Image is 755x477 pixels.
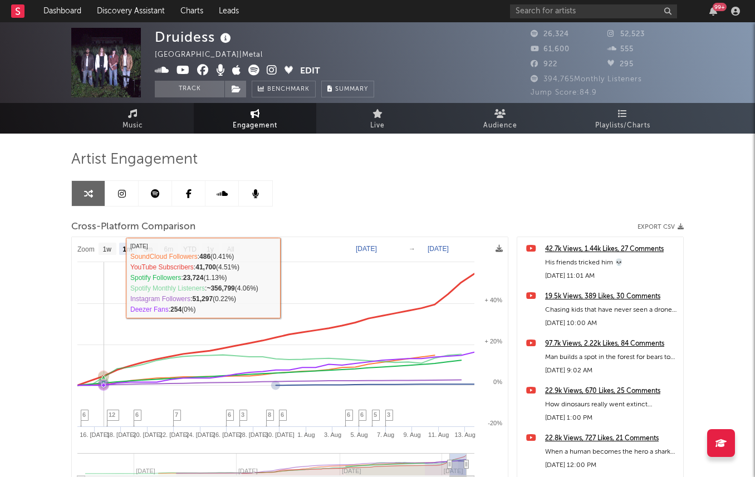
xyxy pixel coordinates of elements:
[607,46,634,53] span: 555
[545,411,678,425] div: [DATE] 1:00 PM
[607,61,634,68] span: 295
[71,103,194,134] a: Music
[531,31,569,38] span: 26,324
[175,411,178,418] span: 7
[71,220,195,234] span: Cross-Platform Comparison
[595,119,650,132] span: Playlists/Charts
[545,256,678,269] div: His friends tricked him 💀
[531,61,557,68] span: 922
[545,317,678,330] div: [DATE] 10:00 AM
[185,431,215,438] text: 24. [DATE]
[545,337,678,351] a: 97.7k Views, 2.22k Likes, 84 Comments
[164,245,174,253] text: 6m
[545,269,678,283] div: [DATE] 11:01 AM
[155,81,224,97] button: Track
[485,338,503,345] text: + 20%
[133,431,162,438] text: 20. [DATE]
[265,431,295,438] text: 30. [DATE]
[144,245,153,253] text: 3m
[607,31,645,38] span: 52,523
[207,245,214,253] text: 1y
[545,459,678,472] div: [DATE] 12:00 PM
[347,411,350,418] span: 6
[122,245,132,253] text: 1m
[455,431,475,438] text: 13. Aug
[360,411,364,418] span: 6
[488,420,502,426] text: -20%
[377,431,394,438] text: 7. Aug
[545,445,678,459] div: When a human becomes the hero a shark never expected
[155,28,234,46] div: Druidess
[545,290,678,303] a: 19.5k Views, 389 Likes, 30 Comments
[483,119,517,132] span: Audience
[335,86,368,92] span: Summary
[316,103,439,134] a: Live
[428,245,449,253] text: [DATE]
[561,103,684,134] a: Playlists/Charts
[122,119,143,132] span: Music
[103,245,112,253] text: 1w
[241,411,244,418] span: 3
[439,103,561,134] a: Audience
[403,431,420,438] text: 9. Aug
[545,364,678,377] div: [DATE] 9:02 AM
[80,431,109,438] text: 16. [DATE]
[297,431,315,438] text: 1. Aug
[252,81,316,97] a: Benchmark
[135,411,139,418] span: 6
[183,245,197,253] text: YTD
[545,303,678,317] div: Chasing kids that have never seen a drone before
[194,103,316,134] a: Engagement
[228,411,231,418] span: 6
[356,245,377,253] text: [DATE]
[350,431,367,438] text: 5. Aug
[267,83,310,96] span: Benchmark
[212,431,242,438] text: 26. [DATE]
[233,119,277,132] span: Engagement
[387,411,390,418] span: 3
[709,7,717,16] button: 99+
[428,431,449,438] text: 11. Aug
[71,153,198,166] span: Artist Engagement
[300,65,320,78] button: Edit
[493,378,502,385] text: 0%
[109,411,115,418] span: 12
[268,411,271,418] span: 8
[82,411,86,418] span: 6
[510,4,677,18] input: Search for artists
[321,81,374,97] button: Summary
[531,89,597,96] span: Jump Score: 84.9
[370,119,385,132] span: Live
[155,48,276,62] div: [GEOGRAPHIC_DATA] | Metal
[545,432,678,445] a: 22.8k Views, 727 Likes, 21 Comments
[238,431,268,438] text: 28. [DATE]
[281,411,284,418] span: 6
[713,3,727,11] div: 99 +
[77,245,95,253] text: Zoom
[531,46,570,53] span: 61,600
[545,243,678,256] a: 42.7k Views, 1.44k Likes, 27 Comments
[409,245,415,253] text: →
[227,245,234,253] text: All
[106,431,136,438] text: 18. [DATE]
[638,224,684,230] button: Export CSV
[545,385,678,398] a: 22.9k Views, 670 Likes, 25 Comments
[545,398,678,411] div: How dinosaurs really went extinct according to flat earthers
[531,76,642,83] span: 394,765 Monthly Listeners
[159,431,189,438] text: 22. [DATE]
[374,411,377,418] span: 5
[324,431,341,438] text: 3. Aug
[545,351,678,364] div: Man builds a spot in the forest for bears to scratch themselves
[485,297,503,303] text: + 40%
